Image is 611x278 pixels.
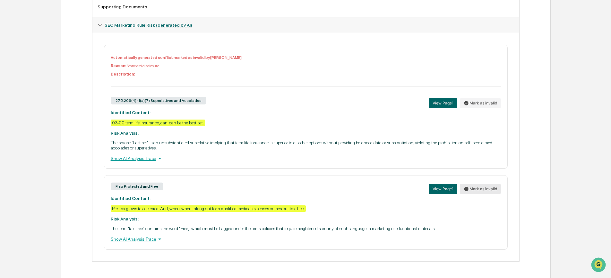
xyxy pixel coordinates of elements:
[590,257,608,274] iframe: Open customer support
[98,4,514,9] div: Supporting Documents
[429,98,457,108] button: View Page1
[111,140,501,150] p: The phrase "best bet" is an unsubstantiated superlative implying that term life insurance is supe...
[13,93,40,100] span: Data Lookup
[111,120,205,126] div: 03:00 term life insurance, can, can be the best bet.
[92,17,520,33] div: SEC Marketing Rule Risk (generated by AI)
[22,56,81,61] div: We're available if you need us!
[45,109,78,114] a: Powered byPylon
[111,226,501,231] p: The term "tax-free" contains the word "Free," which must be flagged under the firms policies that...
[111,183,163,190] div: Flag Protected and Free
[111,64,126,68] b: Reason:
[111,72,135,76] b: Description:
[47,82,52,87] div: 🗄️
[111,155,501,162] div: Show AI Analysis Trace
[6,13,117,24] p: How can we help?
[111,130,139,136] strong: Risk Analysis:
[4,91,43,102] a: 🔎Data Lookup
[111,196,151,201] strong: Identified Content:
[111,205,306,212] div: Pre-tax grows tax deferred. And, when, when taking out for a qualified medical expenses comes out...
[111,97,206,104] div: 275.206(4)-1(a)(7) Superlatives and Accolades
[13,81,41,87] span: Preclearance
[22,49,105,56] div: Start new chat
[4,78,44,90] a: 🖐️Preclearance
[6,94,12,99] div: 🔎
[111,110,151,115] strong: Identified Content:
[105,22,192,28] span: SEC Marketing Rule Risk
[111,55,501,60] p: Automatically generated conflict marked as invalid by [PERSON_NAME]
[64,109,78,114] span: Pylon
[111,216,139,221] strong: Risk Analysis:
[109,51,117,59] button: Start new chat
[460,98,501,108] button: Mark as invalid
[429,184,457,194] button: View Page1
[111,64,501,68] p: Standard disclosure
[6,49,18,61] img: 1746055101610-c473b297-6a78-478c-a979-82029cc54cd1
[156,22,192,28] u: (generated by AI)
[44,78,82,90] a: 🗄️Attestations
[53,81,80,87] span: Attestations
[111,236,501,243] div: Show AI Analysis Trace
[6,82,12,87] div: 🖐️
[460,184,501,194] button: Mark as invalid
